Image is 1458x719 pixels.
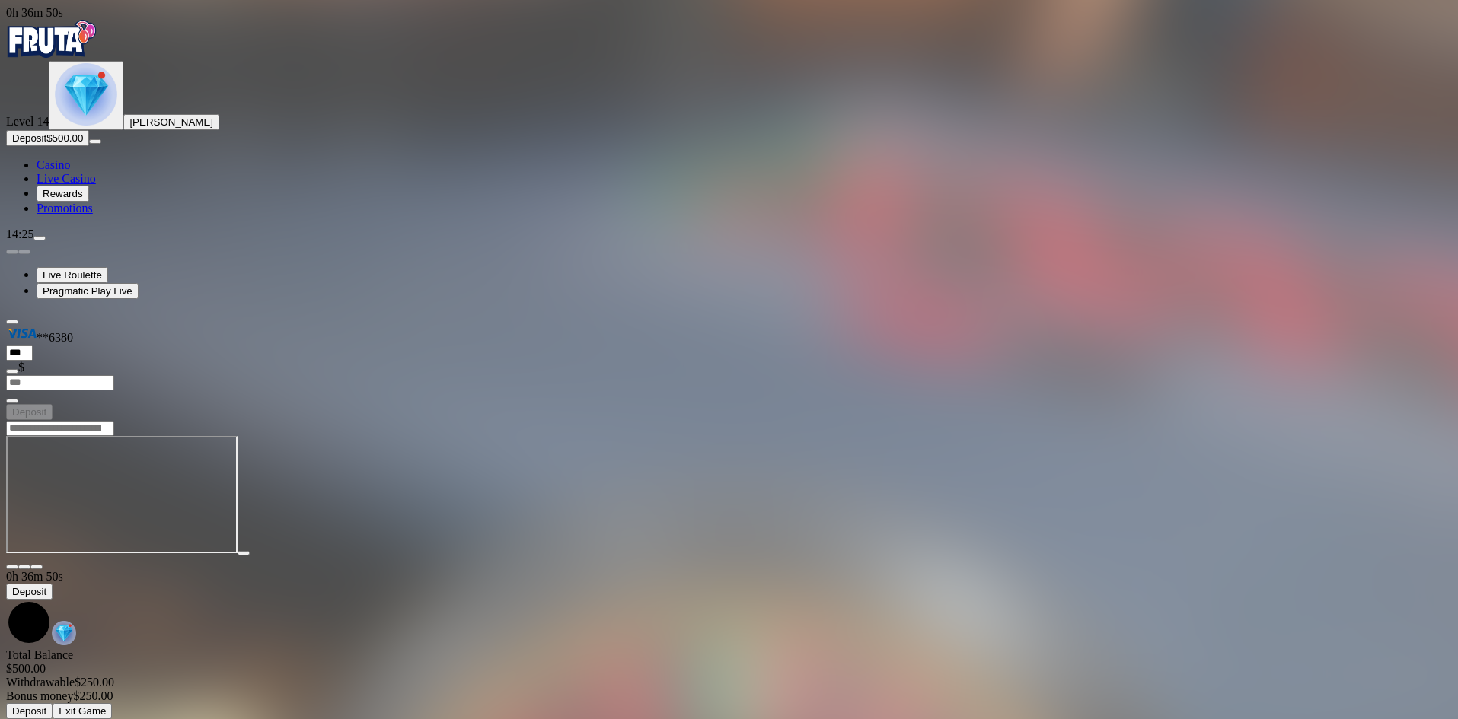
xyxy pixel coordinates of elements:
[33,236,46,240] button: menu
[123,114,219,130] button: [PERSON_NAME]
[12,132,46,144] span: Deposit
[6,20,97,58] img: Fruta
[6,369,18,374] button: eye icon
[6,115,49,128] span: Level 14
[52,621,76,645] img: reward-icon
[37,172,96,185] a: Live Casino
[43,285,132,297] span: Pragmatic Play Live
[6,565,18,569] button: close icon
[12,406,46,418] span: Deposit
[6,20,1452,215] nav: Primary
[6,676,1452,689] div: $250.00
[89,139,101,144] button: menu
[6,570,1452,648] div: Game menu
[6,250,18,254] button: prev slide
[6,570,63,583] span: user session time
[6,6,63,19] span: user session time
[129,116,213,128] span: [PERSON_NAME]
[6,703,53,719] button: Deposit
[46,132,83,144] span: $500.00
[12,586,46,597] span: Deposit
[6,399,18,403] button: eye icon
[37,186,89,202] button: Rewards
[6,648,1452,676] div: Total Balance
[6,689,1452,703] div: $250.00
[6,648,1452,719] div: Game menu content
[6,662,1452,676] div: $500.00
[6,689,73,702] span: Bonus money
[43,269,102,281] span: Live Roulette
[6,47,97,60] a: Fruta
[6,158,1452,215] nav: Main menu
[37,202,93,215] a: Promotions
[18,250,30,254] button: next slide
[6,404,53,420] button: Deposit
[6,130,89,146] button: Depositplus icon$500.00
[55,63,117,126] img: level unlocked
[18,565,30,569] button: chevron-down icon
[18,361,24,374] span: $
[37,283,139,299] button: Pragmatic Play Live
[49,61,123,130] button: level unlocked
[12,705,46,717] span: Deposit
[238,551,250,555] button: play icon
[6,584,53,600] button: Deposit
[6,320,18,324] button: Hide quick deposit form
[37,158,70,171] a: Casino
[37,267,108,283] button: Live Roulette
[6,227,33,240] span: 14:25
[6,676,75,689] span: Withdrawable
[59,705,106,717] span: Exit Game
[6,421,114,436] input: Search
[6,325,37,342] img: Visa
[43,188,83,199] span: Rewards
[30,565,43,569] button: fullscreen icon
[53,703,112,719] button: Exit Game
[6,436,238,553] iframe: VIP Roulette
